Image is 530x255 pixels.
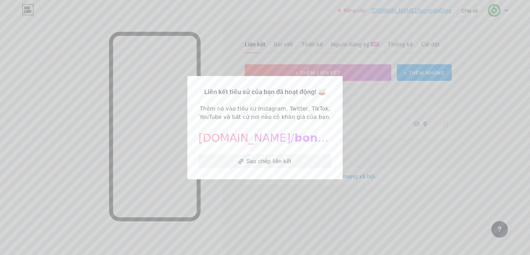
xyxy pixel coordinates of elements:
button: Sao chép liên kết [198,154,332,168]
font: Liên kết tiểu sử của bạn đã hoạt động! 🥁 [204,88,326,95]
font: Sao chép liên kết [246,158,292,164]
font: Thêm nó vào tiểu sử Instagram, Twitter, TikTok, YouTube và bất cứ nơi nào có khán giả của bạn. [199,105,331,120]
font: bongda6live [294,131,371,144]
font: [DOMAIN_NAME]/ [198,131,294,144]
